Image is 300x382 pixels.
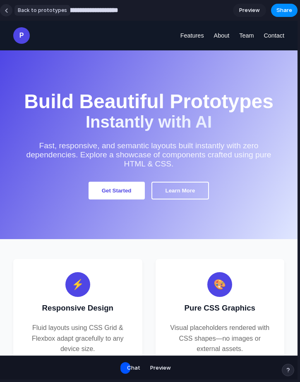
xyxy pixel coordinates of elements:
h3: Pure CSS Graphics [184,283,255,292]
div: Back to prototypes [14,5,70,16]
button: Preview [145,361,176,375]
span: Preview [239,6,260,14]
span: Share [276,6,292,14]
a: About [214,10,230,20]
h1: Build Beautiful Prototypes [13,69,284,111]
button: Learn More [151,161,209,179]
p: Fast, responsive, and semantic layouts built instantly with zero dependencies. Explore a showcase... [25,121,273,148]
a: Preview [233,4,266,17]
button: Get Started [89,161,145,179]
div: ⚡ [65,252,90,276]
div: P [13,7,30,23]
a: Features [180,10,204,20]
button: Share [271,4,298,17]
button: Chat [122,361,145,375]
div: 🎨 [207,252,232,276]
span: Preview [150,364,171,372]
p: Fluid layouts using CSS Grid & Flexbox adapt gracefully to any device size. [26,302,129,334]
span: Chat [127,364,140,372]
a: Contact [264,10,284,20]
h3: Responsive Design [42,283,113,292]
a: Team [239,10,254,20]
span: Instantly with AI [13,92,284,111]
p: Visual placeholders rendered with CSS shapes—no images or external assets. [169,302,271,334]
